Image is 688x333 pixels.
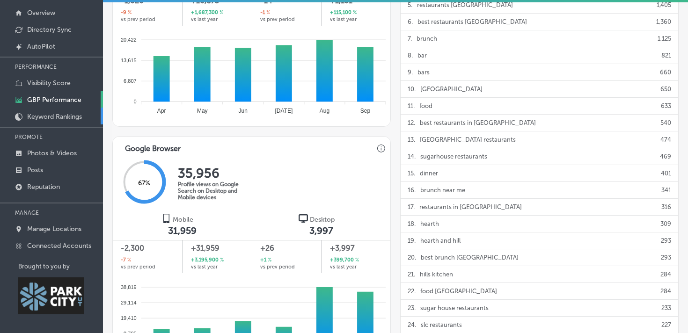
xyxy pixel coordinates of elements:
span: +3,997 [330,243,382,254]
p: 23 . [408,300,416,316]
span: % [126,256,131,264]
tspan: 13,615 [121,58,137,63]
tspan: Apr [157,108,166,114]
h2: +1 [260,256,271,264]
p: 7 . [408,30,412,47]
tspan: 0 [134,99,137,104]
tspan: Aug [320,108,329,114]
p: 1,125 [658,30,671,47]
p: 633 [661,98,671,114]
p: 18 . [408,216,416,232]
tspan: Jun [239,108,248,114]
h2: 35,956 [178,166,253,181]
span: 31,959 [168,225,197,236]
h3: Google Browser [117,137,188,156]
p: 821 [661,47,671,64]
p: AutoPilot [27,43,55,51]
p: Connected Accounts [27,242,91,250]
span: % [219,256,224,264]
p: brunch [417,30,437,47]
p: sugarhouse restaurants [420,148,487,165]
p: GBP Performance [27,96,81,104]
span: 3,997 [309,225,333,236]
p: 14 . [408,148,416,165]
p: Reputation [27,183,60,191]
p: best restaurants [GEOGRAPHIC_DATA] [417,14,527,30]
p: Keyword Rankings [27,113,82,121]
p: 660 [660,64,671,80]
span: vs prev period [121,264,155,269]
span: vs last year [330,17,357,22]
span: vs prev period [260,264,295,269]
p: 309 [660,216,671,232]
p: 316 [661,199,671,215]
p: Overview [27,9,55,17]
h2: +399,700 [330,256,359,264]
p: 10 . [408,81,416,97]
p: 6 . [408,14,413,30]
span: vs prev period [121,17,155,22]
span: % [266,256,271,264]
p: 469 [660,148,671,165]
p: 16 . [408,182,416,198]
span: +31,959 [191,243,243,254]
p: 22 . [408,283,416,299]
p: hills kitchen [420,266,453,282]
tspan: May [197,108,208,114]
p: bar [417,47,427,64]
p: 24 . [408,317,416,333]
p: 227 [661,317,671,333]
p: hearth and hill [420,232,461,249]
h2: -1 [260,9,270,17]
span: Desktop [310,216,335,224]
tspan: [DATE] [275,108,293,114]
p: 19 . [408,232,416,249]
p: restaurants in [GEOGRAPHIC_DATA] [419,199,522,215]
p: Visibility Score [27,79,71,87]
h2: +1,687,300 [191,9,223,17]
p: Photos & Videos [27,149,77,157]
p: Directory Sync [27,26,72,34]
p: 11 . [408,98,415,114]
h2: -7 [121,256,131,264]
p: 13 . [408,131,415,148]
p: sugar house restaurants [420,300,489,316]
p: 17 . [408,199,415,215]
p: 8 . [408,47,413,64]
tspan: 29,114 [121,300,137,305]
span: Mobile [173,216,193,224]
p: 540 [660,115,671,131]
p: brunch near me [420,182,465,198]
p: best brunch [GEOGRAPHIC_DATA] [421,249,519,266]
span: vs last year [191,264,218,269]
h2: +115,100 [330,9,357,17]
p: 9 . [408,64,413,80]
img: Park City [18,277,84,314]
p: 293 [661,232,671,249]
p: bars [417,64,430,80]
tspan: 20,422 [121,37,137,43]
p: slc restaurants [421,317,462,333]
span: % [265,9,270,17]
p: Manage Locations [27,225,81,233]
p: 233 [661,300,671,316]
p: food [GEOGRAPHIC_DATA] [420,283,497,299]
p: 1,360 [656,14,671,30]
tspan: 38,819 [121,284,137,290]
span: 67 % [138,179,150,187]
p: dinner [420,165,438,181]
h2: +3,195,900 [191,256,224,264]
p: [GEOGRAPHIC_DATA] [420,81,483,97]
span: % [351,9,357,17]
p: best restaurants in [GEOGRAPHIC_DATA] [420,115,536,131]
span: % [218,9,223,17]
p: [GEOGRAPHIC_DATA] restaurants [420,131,516,148]
p: Brought to you by [18,263,103,270]
p: 650 [660,81,671,97]
span: vs last year [330,264,357,269]
p: 401 [661,165,671,181]
p: Posts [27,166,43,174]
span: -2,300 [121,243,174,254]
span: % [354,256,359,264]
p: 21 . [408,266,415,282]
